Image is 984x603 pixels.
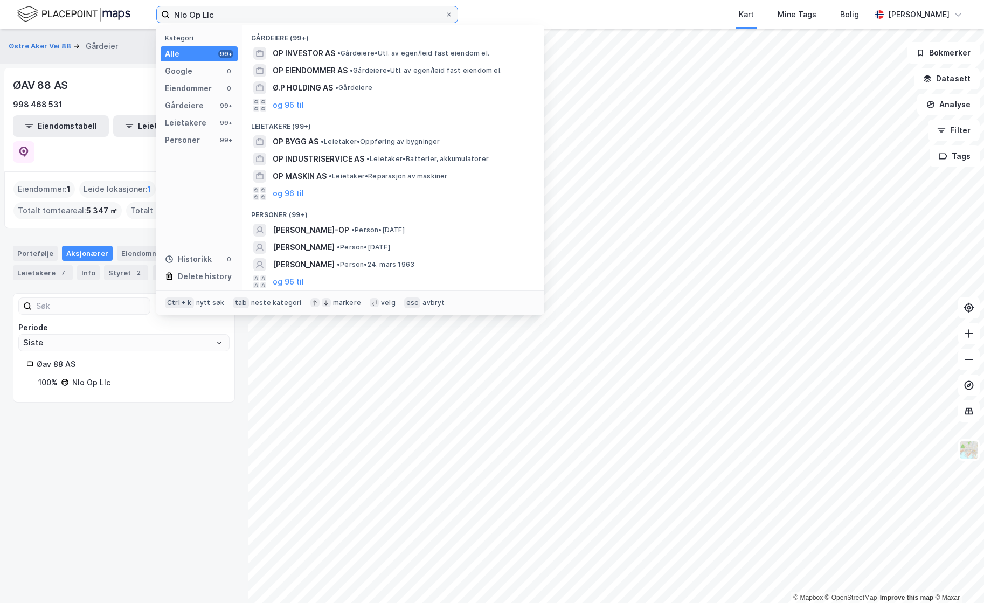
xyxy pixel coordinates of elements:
[165,297,194,308] div: Ctrl + k
[337,49,341,57] span: •
[335,84,338,92] span: •
[242,202,544,221] div: Personer (99+)
[13,246,58,261] div: Portefølje
[18,321,230,334] div: Periode
[148,183,151,196] span: 1
[233,297,249,308] div: tab
[225,84,233,93] div: 0
[165,34,238,42] div: Kategori
[333,299,361,307] div: markere
[337,49,489,58] span: Gårdeiere • Utl. av egen/leid fast eiendom el.
[888,8,950,21] div: [PERSON_NAME]
[930,551,984,603] iframe: Chat Widget
[117,246,183,261] div: Eiendommer
[350,66,353,74] span: •
[739,8,754,21] div: Kart
[273,153,364,165] span: OP INDUSTRISERVICE AS
[17,5,130,24] img: logo.f888ab2527a4732fd821a326f86c7f29.svg
[178,270,232,283] div: Delete history
[225,67,233,75] div: 0
[337,243,340,251] span: •
[13,77,70,94] div: ØAV 88 AS
[215,338,224,347] button: Open
[58,267,68,278] div: 7
[914,68,980,89] button: Datasett
[38,376,58,389] div: 100%
[329,172,332,180] span: •
[67,183,71,196] span: 1
[273,241,335,254] span: [PERSON_NAME]
[79,181,156,198] div: Leide lokasjoner :
[917,94,980,115] button: Analyse
[273,187,304,200] button: og 96 til
[9,41,73,52] button: Østre Aker Vei 88
[196,299,225,307] div: nytt søk
[930,145,980,167] button: Tags
[13,115,109,137] button: Eiendomstabell
[165,253,212,266] div: Historikk
[273,258,335,271] span: [PERSON_NAME]
[928,120,980,141] button: Filter
[165,134,200,147] div: Personer
[218,50,233,58] div: 99+
[13,265,73,280] div: Leietakere
[273,224,349,237] span: [PERSON_NAME]-OP
[366,155,489,163] span: Leietaker • Batterier, akkumulatorer
[335,84,372,92] span: Gårdeiere
[218,101,233,110] div: 99+
[32,298,150,314] input: Søk
[273,99,304,112] button: og 96 til
[350,66,502,75] span: Gårdeiere • Utl. av egen/leid fast eiendom el.
[165,82,212,95] div: Eiendommer
[273,275,304,288] button: og 96 til
[242,25,544,45] div: Gårdeiere (99+)
[13,181,75,198] div: Eiendommer :
[72,376,110,389] div: Nlo Op Llc
[165,65,192,78] div: Google
[62,246,113,261] div: Aksjonærer
[273,64,348,77] span: OP EIENDOMMER AS
[321,137,324,145] span: •
[793,594,823,601] a: Mapbox
[13,98,63,111] div: 998 468 531
[153,265,226,280] div: Transaksjoner
[126,202,234,219] div: Totalt byggareal :
[329,172,448,181] span: Leietaker • Reparasjon av maskiner
[907,42,980,64] button: Bokmerker
[104,265,148,280] div: Styret
[218,119,233,127] div: 99+
[422,299,445,307] div: avbryt
[19,335,229,351] input: ClearOpen
[86,204,117,217] span: 5 347 ㎡
[77,265,100,280] div: Info
[113,115,209,137] button: Leietakertabell
[337,243,390,252] span: Person • [DATE]
[242,114,544,133] div: Leietakere (99+)
[133,267,144,278] div: 2
[381,299,396,307] div: velg
[366,155,370,163] span: •
[273,170,327,183] span: OP MASKIN AS
[86,40,118,53] div: Gårdeier
[225,255,233,264] div: 0
[404,297,421,308] div: esc
[321,137,440,146] span: Leietaker • Oppføring av bygninger
[165,116,206,129] div: Leietakere
[351,226,405,234] span: Person • [DATE]
[170,6,445,23] input: Søk på adresse, matrikkel, gårdeiere, leietakere eller personer
[165,47,179,60] div: Alle
[825,594,877,601] a: OpenStreetMap
[165,99,204,112] div: Gårdeiere
[337,260,340,268] span: •
[273,81,333,94] span: Ø.P HOLDING AS
[840,8,859,21] div: Bolig
[37,358,221,371] div: Øav 88 AS
[778,8,816,21] div: Mine Tags
[337,260,414,269] span: Person • 24. mars 1963
[273,47,335,60] span: OP INVESTOR AS
[13,202,122,219] div: Totalt tomteareal :
[959,440,979,460] img: Z
[880,594,933,601] a: Improve this map
[218,136,233,144] div: 99+
[930,551,984,603] div: Kontrollprogram for chat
